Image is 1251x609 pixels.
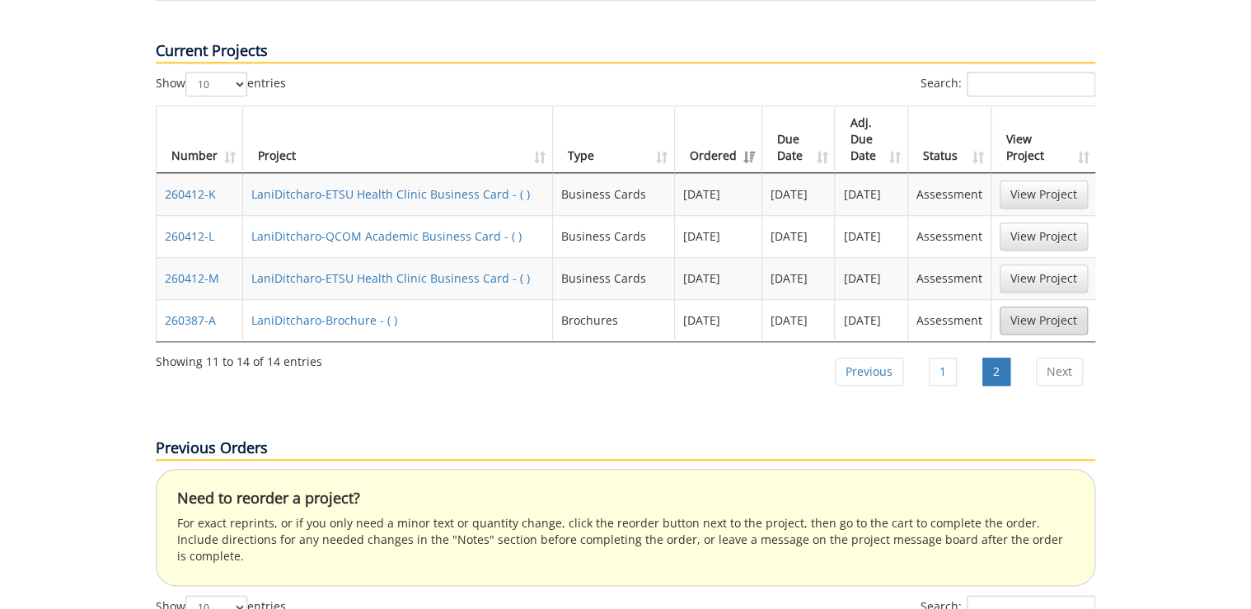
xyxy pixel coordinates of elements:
[762,106,836,173] th: Due Date: activate to sort column ascending
[675,173,762,215] td: [DATE]
[251,186,530,202] a: LaniDitcharo-ETSU Health Clinic Business Card - ( )
[929,358,957,386] a: 1
[762,173,836,215] td: [DATE]
[835,173,908,215] td: [DATE]
[908,106,991,173] th: Status: activate to sort column ascending
[967,72,1095,96] input: Search:
[982,358,1010,386] a: 2
[908,215,991,257] td: Assessment
[553,173,675,215] td: Business Cards
[991,106,1096,173] th: View Project: activate to sort column ascending
[177,490,1074,507] h4: Need to reorder a project?
[762,299,836,341] td: [DATE]
[156,72,286,96] label: Show entries
[156,40,1095,63] p: Current Projects
[165,312,216,328] a: 260387-A
[908,299,991,341] td: Assessment
[921,72,1095,96] label: Search:
[251,228,522,244] a: LaniDitcharo-QCOM Academic Business Card - ( )
[1000,180,1088,208] a: View Project
[185,72,247,96] select: Showentries
[165,186,216,202] a: 260412-K
[908,173,991,215] td: Assessment
[835,106,908,173] th: Adj. Due Date: activate to sort column ascending
[908,257,991,299] td: Assessment
[156,347,322,370] div: Showing 11 to 14 of 14 entries
[165,270,219,286] a: 260412-M
[553,106,675,173] th: Type: activate to sort column ascending
[835,215,908,257] td: [DATE]
[1036,358,1083,386] a: Next
[251,270,530,286] a: LaniDitcharo-ETSU Health Clinic Business Card - ( )
[1000,223,1088,251] a: View Project
[553,299,675,341] td: Brochures
[675,215,762,257] td: [DATE]
[165,228,214,244] a: 260412-L
[251,312,397,328] a: LaniDitcharo-Brochure - ( )
[177,515,1074,564] p: For exact reprints, or if you only need a minor text or quantity change, click the reorder button...
[553,215,675,257] td: Business Cards
[675,299,762,341] td: [DATE]
[835,358,903,386] a: Previous
[675,257,762,299] td: [DATE]
[762,257,836,299] td: [DATE]
[835,299,908,341] td: [DATE]
[1000,265,1088,293] a: View Project
[157,106,243,173] th: Number: activate to sort column ascending
[156,438,1095,461] p: Previous Orders
[835,257,908,299] td: [DATE]
[675,106,762,173] th: Ordered: activate to sort column ascending
[762,215,836,257] td: [DATE]
[243,106,553,173] th: Project: activate to sort column ascending
[1000,307,1088,335] a: View Project
[553,257,675,299] td: Business Cards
